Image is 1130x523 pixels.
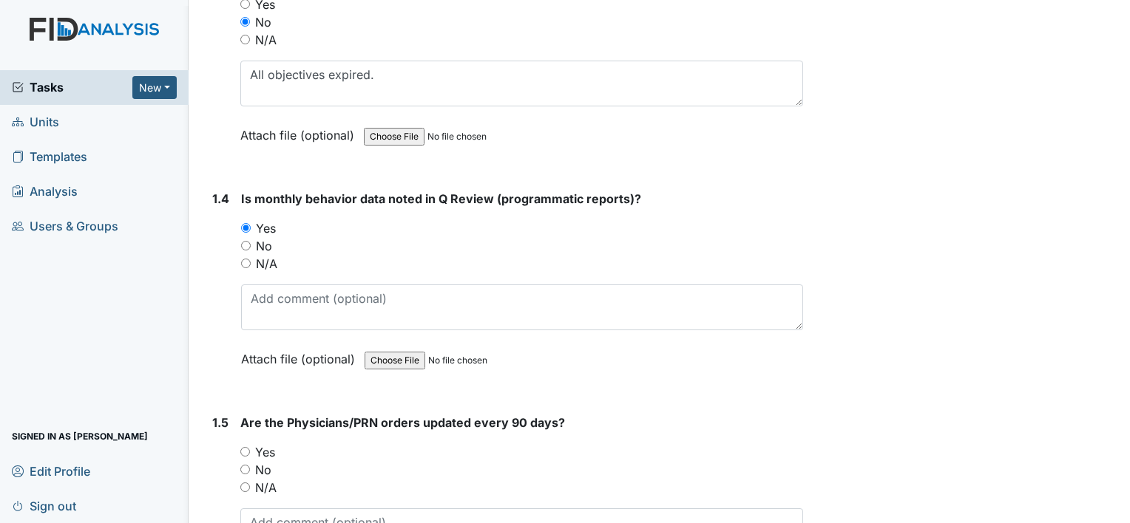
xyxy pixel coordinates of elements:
[256,219,276,237] label: Yes
[240,447,250,457] input: Yes
[241,342,361,368] label: Attach file (optional)
[12,146,87,168] span: Templates
[12,425,148,448] span: Signed in as [PERSON_NAME]
[240,35,250,44] input: N/A
[12,459,90,482] span: Edit Profile
[132,76,177,99] button: New
[212,190,229,208] label: 1.4
[241,241,251,250] input: No
[256,237,272,255] label: No
[12,494,76,517] span: Sign out
[241,223,251,233] input: Yes
[241,259,251,268] input: N/A
[12,78,132,96] a: Tasks
[255,13,271,31] label: No
[255,443,275,461] label: Yes
[240,415,565,430] span: Are the Physicians/PRN orders updated every 90 days?
[12,215,118,238] span: Users & Groups
[240,17,250,27] input: No
[12,111,59,134] span: Units
[12,180,78,203] span: Analysis
[255,461,271,479] label: No
[255,31,277,49] label: N/A
[255,479,277,496] label: N/A
[212,414,229,431] label: 1.5
[240,482,250,492] input: N/A
[241,191,641,206] span: Is monthly behavior data noted in Q Review (programmatic reports)?
[240,118,360,144] label: Attach file (optional)
[256,255,277,273] label: N/A
[240,465,250,474] input: No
